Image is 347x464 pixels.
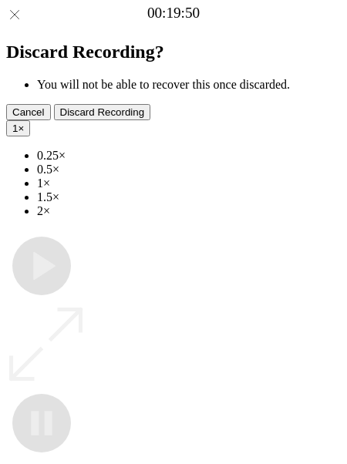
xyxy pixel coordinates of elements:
[37,177,341,190] li: 1×
[37,78,341,92] li: You will not be able to recover this once discarded.
[147,5,200,22] a: 00:19:50
[6,42,341,62] h2: Discard Recording?
[37,163,341,177] li: 0.5×
[37,204,341,218] li: 2×
[37,190,341,204] li: 1.5×
[12,123,18,134] span: 1
[6,120,30,136] button: 1×
[37,149,341,163] li: 0.25×
[54,104,151,120] button: Discard Recording
[6,104,51,120] button: Cancel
